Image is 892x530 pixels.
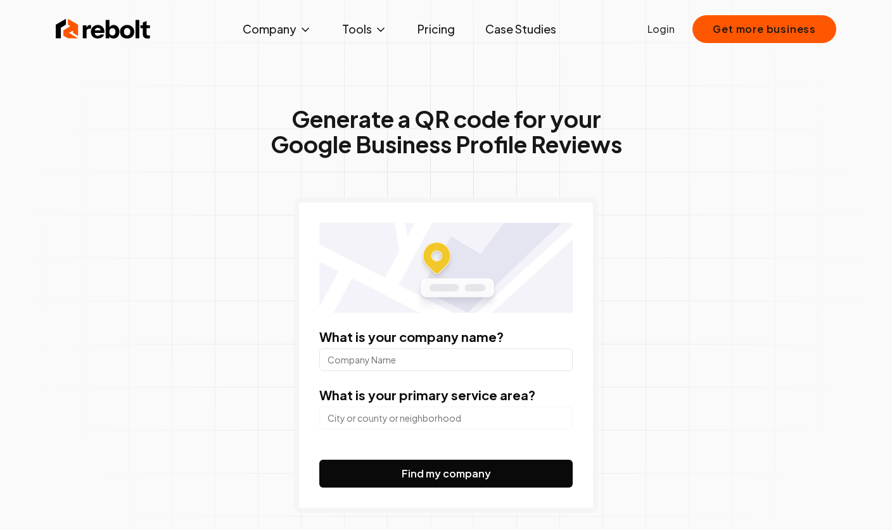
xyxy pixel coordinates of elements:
[56,16,151,42] img: Rebolt Logo
[319,348,573,371] input: Company Name
[319,223,573,313] img: Location map
[647,22,675,37] a: Login
[319,407,573,429] input: City or county or neighborhood
[319,460,573,488] button: Find my company
[692,15,836,43] button: Get more business
[271,106,622,157] h1: Generate a QR code for your Google Business Profile Reviews
[475,16,566,42] a: Case Studies
[332,16,397,42] button: Tools
[319,387,535,403] label: What is your primary service area?
[407,16,465,42] a: Pricing
[319,329,504,344] label: What is your company name?
[233,16,322,42] button: Company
